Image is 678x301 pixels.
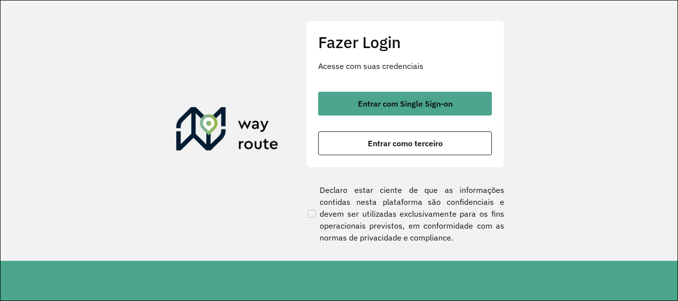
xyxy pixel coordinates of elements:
p: Acesse com suas credenciais [318,60,492,72]
h2: Fazer Login [318,33,492,52]
label: Declaro estar ciente de que as informações contidas nesta plataforma são confidenciais e devem se... [306,184,504,243]
span: Entrar como terceiro [368,139,443,147]
button: button [318,131,492,155]
img: Roteirizador AmbevTech [176,107,278,155]
span: Entrar com Single Sign-on [358,100,453,108]
button: button [318,92,492,116]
